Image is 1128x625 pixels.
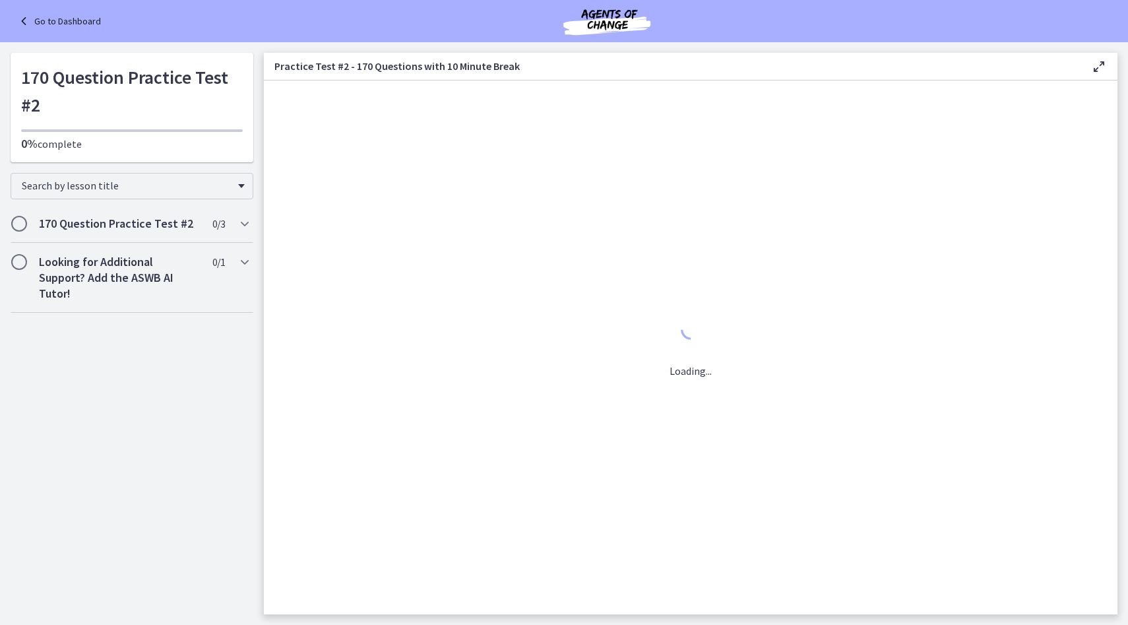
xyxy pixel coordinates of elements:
p: Loading... [670,363,712,379]
span: 0 / 3 [212,216,225,232]
div: 1 [670,317,712,347]
h2: Looking for Additional Support? Add the ASWB AI Tutor! [39,254,200,302]
h2: 170 Question Practice Test #2 [39,216,200,232]
p: complete [21,136,243,152]
h3: Practice Test #2 - 170 Questions with 10 Minute Break [274,58,1070,74]
h1: 170 Question Practice Test #2 [21,63,243,119]
span: Search by lesson title [22,179,232,192]
span: 0% [21,136,38,151]
img: Agents of Change [528,5,686,37]
a: Go to Dashboard [16,13,101,29]
div: Search by lesson title [11,173,253,199]
span: 0 / 1 [212,254,225,270]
